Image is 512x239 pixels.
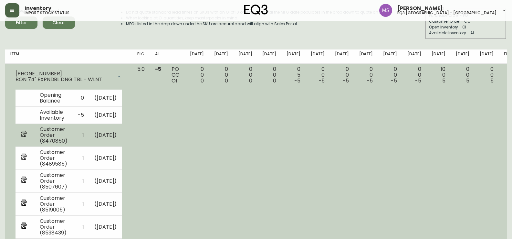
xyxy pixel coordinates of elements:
td: ( [DATE] ) [89,169,122,192]
div: 0 0 [262,66,276,84]
td: Customer Order (8538439) [35,215,73,238]
th: PLC [132,49,150,64]
th: [DATE] [451,49,475,64]
div: [PHONE_NUMBER] [16,71,113,77]
div: 0 0 [383,66,397,84]
th: Item [5,49,132,64]
span: -5 [343,77,349,84]
div: Open Inventory - OI [429,24,503,30]
th: [DATE] [306,49,330,64]
td: ( [DATE] ) [89,90,122,107]
div: BON 74" EXPNDBL DNG TBL - WLNT [16,77,113,82]
span: -5 [319,77,325,84]
div: 0 0 [359,66,373,84]
span: -5 [415,77,421,84]
td: 1 [73,147,89,169]
span: Clear [48,19,70,27]
div: [PHONE_NUMBER]BON 74" EXPNDBL DNG TBL - WLNT [10,66,127,87]
td: -5 [73,106,89,124]
span: 0 [249,77,252,84]
td: 0 [73,90,89,107]
td: 1 [73,215,89,238]
img: retail_report.svg [21,154,27,161]
div: Available Inventory - AI [429,30,503,36]
div: 0 0 [190,66,204,84]
div: 0 0 [238,66,252,84]
h5: eq3 [GEOGRAPHIC_DATA] - [GEOGRAPHIC_DATA] [397,11,496,15]
th: [DATE] [402,49,426,64]
td: 1 [73,124,89,147]
td: ( [DATE] ) [89,124,122,147]
td: Opening Balance [35,90,73,107]
th: [DATE] [257,49,281,64]
span: 5 [490,77,494,84]
button: Filter [5,16,37,29]
th: [DATE] [330,49,354,64]
li: MFGs listed in the drop down under the SKU are accurate and will align with Sales Portal. [126,21,387,27]
td: ( [DATE] ) [89,215,122,238]
span: -5 [155,65,161,73]
th: [DATE] [426,49,451,64]
span: 5 [466,77,469,84]
div: 0 0 [311,66,325,84]
div: 0 5 [287,66,300,84]
span: Inventory [25,6,51,11]
img: retail_report.svg [21,177,27,184]
th: [DATE] [233,49,257,64]
span: 5 [442,77,445,84]
div: 0 0 [214,66,228,84]
span: OI [172,77,177,84]
th: [DATE] [209,49,233,64]
th: [DATE] [475,49,499,64]
td: Available Inventory [35,106,73,124]
h5: import stock status [25,11,69,15]
img: retail_report.svg [21,131,27,138]
td: Customer Order (8519005) [35,192,73,215]
td: 1 [73,169,89,192]
img: logo [244,5,268,15]
th: [DATE] [281,49,306,64]
td: Customer Order (8507607) [35,169,73,192]
td: ( [DATE] ) [89,147,122,169]
td: ( [DATE] ) [89,192,122,215]
img: retail_report.svg [21,223,27,230]
td: ( [DATE] ) [89,106,122,124]
img: retail_report.svg [21,200,27,207]
span: -5 [391,77,397,84]
td: 1 [73,192,89,215]
th: [DATE] [378,49,402,64]
span: -5 [367,77,373,84]
span: [PERSON_NAME] [397,6,443,11]
span: -5 [294,77,300,84]
td: Customer Order (8489585) [35,147,73,169]
button: Clear [43,16,75,29]
span: 0 [201,77,204,84]
div: Customer Order - CO [429,18,503,24]
th: AI [150,49,166,64]
div: PO CO [172,66,180,84]
img: 1b6e43211f6f3cc0b0729c9049b8e7af [379,4,392,17]
div: 0 0 [456,66,470,84]
div: 10 0 [432,66,445,84]
td: Customer Order (8470850) [35,124,73,147]
span: 0 [273,77,276,84]
div: 0 0 [335,66,349,84]
th: [DATE] [354,49,378,64]
th: [DATE] [185,49,209,64]
div: 0 0 [480,66,494,84]
span: 0 [225,77,228,84]
div: 0 0 [407,66,421,84]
